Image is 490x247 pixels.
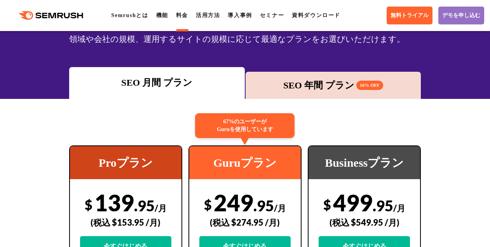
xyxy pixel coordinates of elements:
[387,7,432,24] a: 無料トライアル
[373,197,393,214] span: .95
[274,203,286,213] span: /月
[134,197,155,214] span: .95
[70,146,181,179] div: Proプラン
[393,203,405,213] span: /月
[199,209,291,236] div: (税込 $274.95 /月)
[228,12,252,18] a: 導入事例
[69,18,421,46] div: SEOの3つの料金プランから、広告・SNS・市場調査ツールキットをご用意しています。業務領域や会社の規模、運用するサイトの規模に応じて最適なプランをお選びいただけます。
[442,12,480,19] span: デモを申し込む
[85,197,92,212] span: $
[196,12,220,18] a: 活用方法
[438,7,484,24] a: デモを申し込む
[156,12,168,18] a: 機能
[176,12,188,18] a: 料金
[356,81,383,90] span: 16% OFF
[292,12,340,18] a: 資料ダウンロード
[189,146,301,179] div: Guruプラン
[309,146,420,179] div: Businessプラン
[80,209,171,236] div: (税込 $153.95 /月)
[319,209,410,236] div: (税込 $549.95 /月)
[155,203,167,213] span: /月
[204,197,212,212] span: $
[195,113,295,138] div: 67%のユーザーが Guruを使用しています
[391,12,429,19] span: 無料トライアル
[73,76,241,90] div: SEO 月間 プラン
[260,12,284,18] a: セミナー
[111,12,148,18] a: Semrushとは
[323,197,331,212] span: $
[249,78,417,92] div: SEO 年間 プラン
[253,197,274,214] span: .95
